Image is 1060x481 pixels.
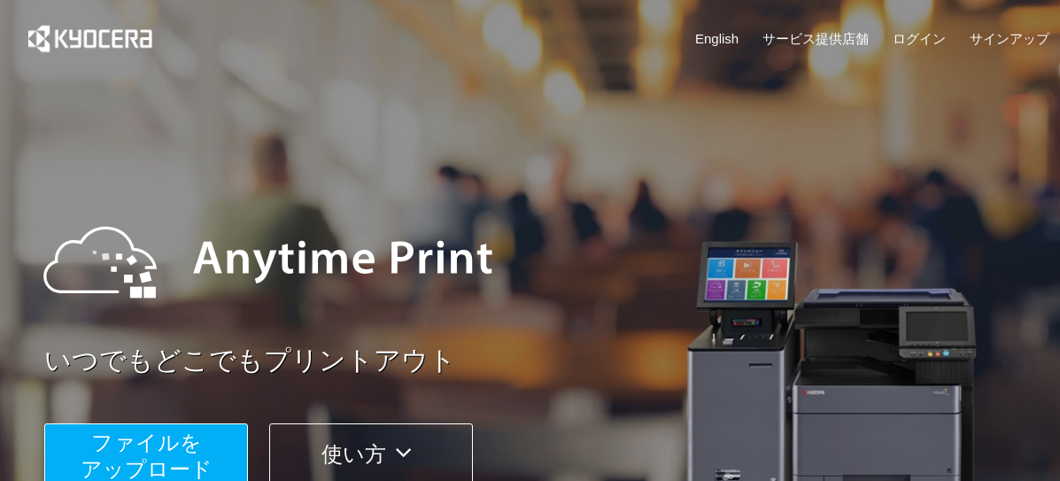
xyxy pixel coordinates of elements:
[695,29,739,48] a: English
[762,29,869,48] a: サービス提供店舗
[44,342,1060,380] a: いつでもどこでもプリントアウト
[970,29,1049,48] a: サインアップ
[81,431,213,481] span: ファイルを ​​アップロード
[893,29,946,48] a: ログイン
